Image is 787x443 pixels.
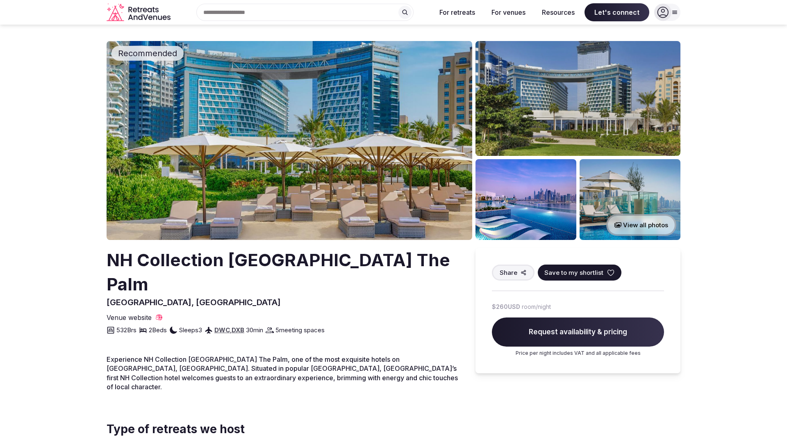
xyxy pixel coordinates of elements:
[492,265,535,281] button: Share
[107,421,245,437] span: Type of retreats we host
[522,303,551,311] span: room/night
[179,326,202,334] span: Sleeps 3
[492,350,664,357] p: Price per night includes VAT and all applicable fees
[500,268,517,277] span: Share
[246,326,263,334] span: 30 min
[475,41,680,156] img: Venue gallery photo
[107,3,172,22] a: Visit the homepage
[107,3,172,22] svg: Retreats and Venues company logo
[107,313,163,322] a: Venue website
[485,3,532,21] button: For venues
[107,355,458,391] span: Experience NH Collection [GEOGRAPHIC_DATA] The Palm, one of the most exquisite hotels on [GEOGRAP...
[492,303,520,311] span: $260 USD
[116,326,136,334] span: 532 Brs
[433,3,482,21] button: For retreats
[535,3,581,21] button: Resources
[232,326,244,334] a: DXB
[606,214,676,236] button: View all photos
[107,41,472,240] img: Venue cover photo
[214,326,230,334] a: DWC
[115,48,180,59] span: Recommended
[492,317,664,347] span: Request availability & pricing
[107,313,152,322] span: Venue website
[585,3,649,21] span: Let's connect
[149,326,167,334] span: 2 Beds
[475,159,576,240] img: Venue gallery photo
[107,248,462,297] h2: NH Collection [GEOGRAPHIC_DATA] The Palm
[538,265,621,281] button: Save to my shortlist
[544,268,603,277] span: Save to my shortlist
[214,326,244,334] div: ,
[580,159,680,240] img: Venue gallery photo
[111,46,184,61] div: Recommended
[107,297,281,307] span: [GEOGRAPHIC_DATA], [GEOGRAPHIC_DATA]
[275,326,325,334] span: 5 meeting spaces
